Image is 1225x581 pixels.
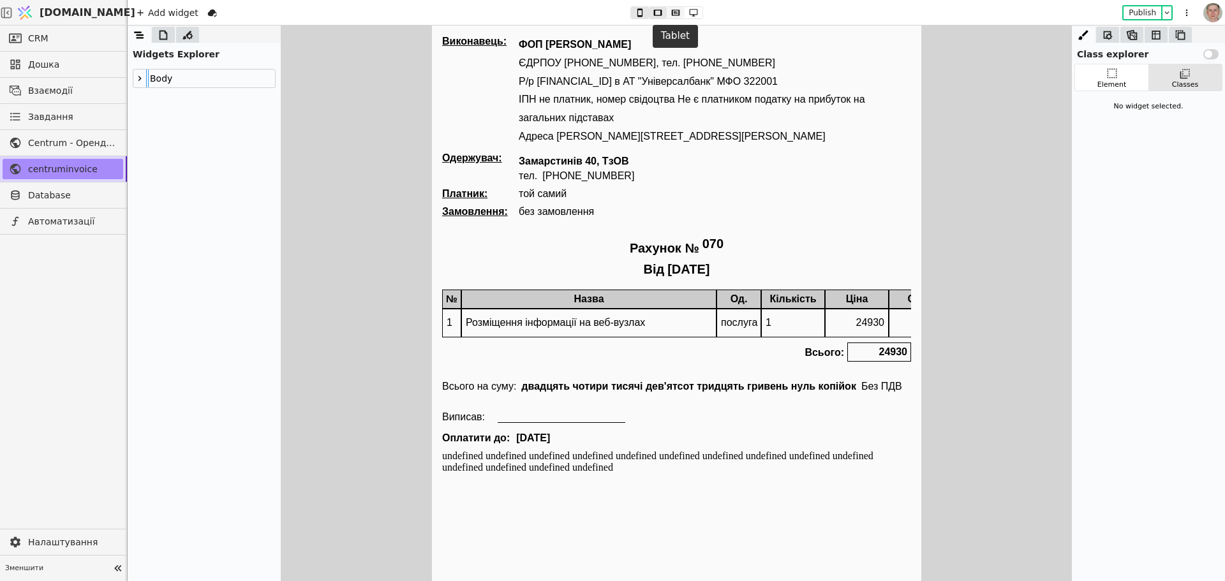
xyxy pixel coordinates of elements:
a: centruminvoice [3,159,123,179]
div: No widget selected. [1074,96,1222,117]
div: двадцять чотири тисячі дев'ятсот тридцять гривень нуль копійок [89,355,429,367]
div: № [10,264,29,283]
a: [DOMAIN_NAME] [13,1,128,25]
img: Logo [15,1,34,25]
div: Розміщення інформації на веб-вузлах [30,284,284,311]
div: Одержувач: [10,127,87,156]
p: ЄДРПОУ [PHONE_NUMBER], тел. [PHONE_NUMBER] [87,29,479,47]
div: Без ПДВ [429,355,475,367]
div: [PHONE_NUMBER] [110,145,202,156]
div: Від [212,237,233,251]
div: 1 [330,284,392,311]
div: Class explorer [1072,43,1225,61]
div: тел. [87,145,110,156]
p: Адреса [PERSON_NAME][STREET_ADDRESS][PERSON_NAME] [87,102,479,121]
a: Налаштування [3,532,123,552]
div: Widgets Explorer [128,43,281,61]
span: centruminvoice [28,163,117,176]
span: Налаштування [28,536,117,549]
span: Взаємодії [28,84,117,98]
a: Дошка [3,54,123,75]
p: 1 [15,288,20,307]
span: Centrum - Оренда офісних приміщень [28,136,117,150]
div: [DATE] [235,237,278,251]
div: [DATE] [81,404,121,422]
div: Element [1097,80,1127,91]
div: Всього на суму: [10,355,89,367]
span: Дошка [28,58,117,71]
p: ІПН не платник, номер свідоцтва Не є платником податку на прибуток на загальних підставах [87,65,479,102]
div: Add widget [133,5,202,20]
div: Ціна [393,264,457,283]
div: без замовлення [87,180,162,192]
div: Платник: [10,163,87,174]
div: Оплатити до: [10,404,81,422]
div: Сума [457,264,521,283]
span: Завдання [28,110,73,124]
p: Р/р [FINANCIAL_ID] в АТ "Універсалбанк" МФО 322001 [87,47,479,66]
div: Всього: [369,318,415,336]
div: Од. [285,264,329,283]
img: 1560949290925-CROPPED-IMG_0201-2-.jpg [1203,3,1222,22]
div: Замарстинів 40, ТзОВ [87,130,202,142]
p: ФОП [PERSON_NAME] [87,10,479,29]
div: 24930 [457,284,520,311]
div: Замовлення: [10,180,87,192]
button: Publish [1124,6,1161,19]
div: Назва [29,264,285,283]
div: Body [133,70,275,87]
div: Classes [1172,80,1198,91]
div: Кількість [329,264,393,283]
div: Body [146,70,172,87]
a: CRM [3,28,123,48]
p: Рахунок № [198,211,267,234]
span: Автоматизації [28,215,117,228]
a: Завдання [3,107,123,127]
a: Автоматизації [3,211,123,232]
span: Database [28,189,117,202]
div: той самий [87,163,135,174]
a: Взаємодії [3,80,123,101]
a: Centrum - Оренда офісних приміщень [3,133,123,153]
span: Зменшити [5,563,109,574]
div: послуга [285,284,329,311]
div: Виконавець: [10,10,87,22]
div: 24930 [415,317,479,336]
span: [DOMAIN_NAME] [40,5,135,20]
div: 070 [271,211,292,234]
span: CRM [28,32,48,45]
a: Database [3,185,123,205]
div: 24930 [394,284,456,311]
div: Виписав: [10,386,53,397]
